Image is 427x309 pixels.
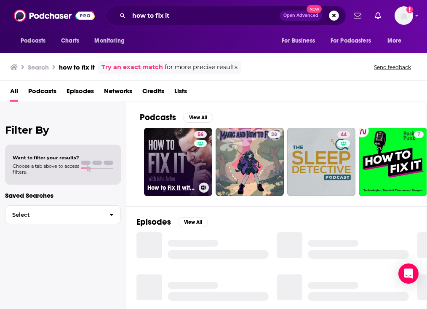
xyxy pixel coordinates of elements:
h2: Episodes [136,217,171,227]
span: Open Advanced [283,13,318,18]
div: Open Intercom Messenger [398,263,419,284]
a: All [10,84,18,102]
span: Logged in as calellac [395,6,413,25]
h2: Podcasts [140,112,176,123]
h3: Search [28,63,49,71]
span: Select [5,212,103,218]
button: open menu [382,33,412,49]
span: for more precise results [165,62,238,72]
span: Monitoring [94,35,124,47]
span: For Business [282,35,315,47]
span: Podcasts [21,35,45,47]
span: Want to filter your results? [13,155,79,161]
a: EpisodesView All [136,217,208,227]
h2: Filter By [5,124,121,136]
a: 28 [216,128,284,196]
span: For Podcasters [331,35,371,47]
button: open menu [15,33,56,49]
a: PodcastsView All [140,112,213,123]
button: open menu [325,33,383,49]
a: Show notifications dropdown [350,8,365,23]
span: 44 [341,131,347,139]
img: User Profile [395,6,413,25]
button: open menu [276,33,326,49]
div: Search podcasts, credits, & more... [106,6,346,25]
a: Networks [104,84,132,102]
span: 7 [417,131,420,139]
button: open menu [88,33,135,49]
a: Credits [142,84,164,102]
button: Show profile menu [395,6,413,25]
a: 7 [414,131,424,138]
a: 56How to Fix It with [PERSON_NAME] [144,128,212,196]
a: Charts [56,33,84,49]
input: Search podcasts, credits, & more... [129,9,280,22]
a: Podcasts [28,84,56,102]
h3: how to fix it [59,63,95,71]
a: 56 [194,131,207,138]
h3: How to Fix It with [PERSON_NAME] [147,184,195,191]
a: Episodes [67,84,94,102]
a: 7 [359,128,427,196]
button: View All [178,217,208,227]
a: Try an exact match [101,62,163,72]
span: 28 [271,131,277,139]
a: 44 [287,128,355,196]
img: Podchaser - Follow, Share and Rate Podcasts [14,8,95,24]
span: More [387,35,402,47]
button: Select [5,205,121,224]
span: New [307,5,322,13]
span: Choose a tab above to access filters. [13,163,79,175]
a: 44 [337,131,350,138]
p: Saved Searches [5,191,121,199]
button: Send feedback [371,64,414,71]
svg: Add a profile image [406,6,413,13]
a: 28 [268,131,280,138]
button: Open AdvancedNew [280,11,322,21]
a: Show notifications dropdown [371,8,384,23]
button: View All [183,113,213,123]
span: 56 [197,131,203,139]
a: Lists [174,84,187,102]
span: Charts [61,35,79,47]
